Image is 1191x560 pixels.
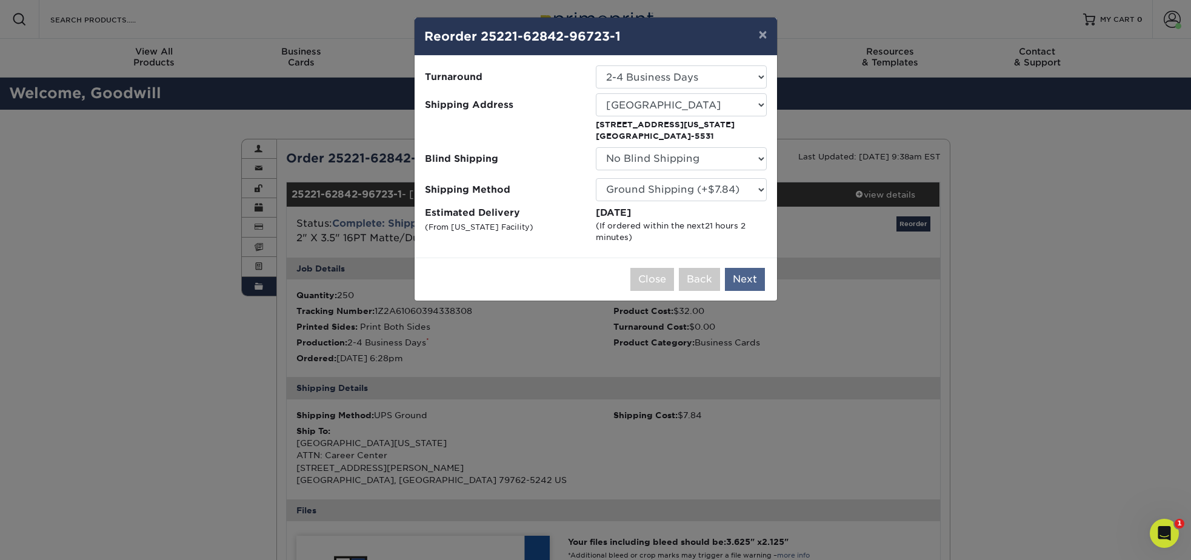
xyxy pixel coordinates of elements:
iframe: Intercom live chat [1150,519,1179,548]
div: (If ordered within the next ) [596,220,767,244]
button: Close [630,268,674,291]
span: 21 hours 2 minutes [596,221,746,242]
button: Next [725,268,765,291]
small: (From [US_STATE] Facility) [425,222,533,232]
span: 1 [1175,519,1184,528]
div: [DATE] [596,206,767,220]
h4: Reorder 25221-62842-96723-1 [424,27,767,45]
button: Back [679,268,720,291]
label: Estimated Delivery [425,206,596,244]
button: × [749,18,776,52]
span: Shipping Method [425,182,587,196]
span: Blind Shipping [425,152,587,165]
p: [STREET_ADDRESS][US_STATE] [GEOGRAPHIC_DATA]-5531 [596,119,767,142]
span: Turnaround [425,70,587,84]
span: Shipping Address [425,98,587,112]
